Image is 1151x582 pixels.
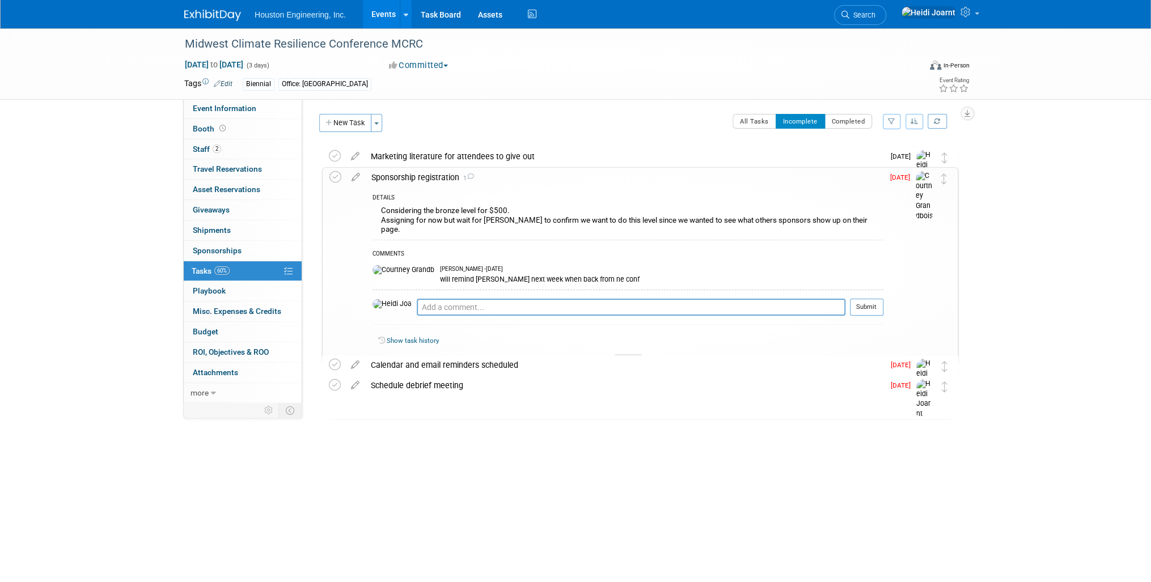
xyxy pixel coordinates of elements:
[345,380,365,390] a: edit
[184,301,302,321] a: Misc. Expenses & Credits
[193,185,260,194] span: Asset Reservations
[184,363,302,383] a: Attachments
[279,403,302,418] td: Toggle Event Tabs
[942,152,947,163] i: Move task
[942,381,947,392] i: Move task
[193,307,281,316] span: Misc. Expenses & Credits
[373,194,883,203] div: DETAILS
[891,381,916,389] span: [DATE]
[776,114,825,129] button: Incomplete
[184,139,302,159] a: Staff2
[824,114,873,129] button: Completed
[346,172,366,182] a: edit
[850,299,883,316] button: Submit
[184,78,232,91] td: Tags
[193,164,262,173] span: Travel Reservations
[373,203,883,239] div: Considering the bronze level for $500. Assigning for now but wait for [PERSON_NAME] to confirm we...
[184,10,241,21] img: ExhibitDay
[928,114,947,129] a: Refresh
[834,5,886,25] a: Search
[941,173,947,184] i: Move task
[217,124,228,133] span: Booth not reserved yet
[184,220,302,240] a: Shipments
[214,80,232,88] a: Edit
[943,61,970,70] div: In-Person
[891,361,916,369] span: [DATE]
[184,200,302,220] a: Giveaways
[193,205,230,214] span: Giveaways
[385,60,452,71] button: Committed
[916,379,933,419] img: Heidi Joarnt
[255,10,346,19] span: Houston Engineering, Inc.
[191,388,209,397] span: more
[193,246,242,255] span: Sponsorships
[459,175,474,182] span: 1
[193,368,238,377] span: Attachments
[213,145,221,153] span: 2
[214,266,230,275] span: 60%
[733,114,776,129] button: All Tasks
[365,355,884,375] div: Calendar and email reminders scheduled
[184,241,302,261] a: Sponsorships
[184,119,302,139] a: Booth
[184,60,244,70] span: [DATE] [DATE]
[440,273,883,284] div: will remind [PERSON_NAME] next week when back from ne conf
[365,147,884,166] div: Marketing literature for attendees to give out
[184,180,302,199] a: Asset Reservations
[193,145,221,154] span: Staff
[345,151,365,162] a: edit
[193,104,256,113] span: Event Information
[181,34,903,54] div: Midwest Climate Resilience Conference MCRC
[259,403,279,418] td: Personalize Event Tab Strip
[440,265,503,273] span: [PERSON_NAME] - [DATE]
[278,78,371,90] div: Office: [GEOGRAPHIC_DATA]
[193,286,226,295] span: Playbook
[938,78,969,83] div: Event Rating
[373,265,434,275] img: Courtney Grandbois
[184,281,302,301] a: Playbook
[193,124,228,133] span: Booth
[345,360,365,370] a: edit
[184,383,302,403] a: more
[930,61,941,70] img: Format-Inperson.png
[209,60,219,69] span: to
[246,62,269,69] span: (3 days)
[319,114,371,132] button: New Task
[849,11,875,19] span: Search
[192,266,230,275] span: Tasks
[916,359,933,399] img: Heidi Joarnt
[373,249,883,261] div: COMMENTS
[366,168,883,187] div: Sponsorship registration
[373,299,411,309] img: Heidi Joarnt
[387,337,439,345] a: Show task history
[193,347,269,356] span: ROI, Objectives & ROO
[184,342,302,362] a: ROI, Objectives & ROO
[365,376,884,395] div: Schedule debrief meeting
[942,361,947,372] i: Move task
[184,322,302,342] a: Budget
[916,150,933,190] img: Heidi Joarnt
[193,327,218,336] span: Budget
[184,261,302,281] a: Tasks60%
[193,226,231,235] span: Shipments
[901,6,956,19] img: Heidi Joarnt
[853,59,970,76] div: Event Format
[184,99,302,118] a: Event Information
[890,173,916,181] span: [DATE]
[184,159,302,179] a: Travel Reservations
[243,78,274,90] div: Biennial
[891,152,916,160] span: [DATE]
[916,171,933,221] img: Courtney Grandbois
